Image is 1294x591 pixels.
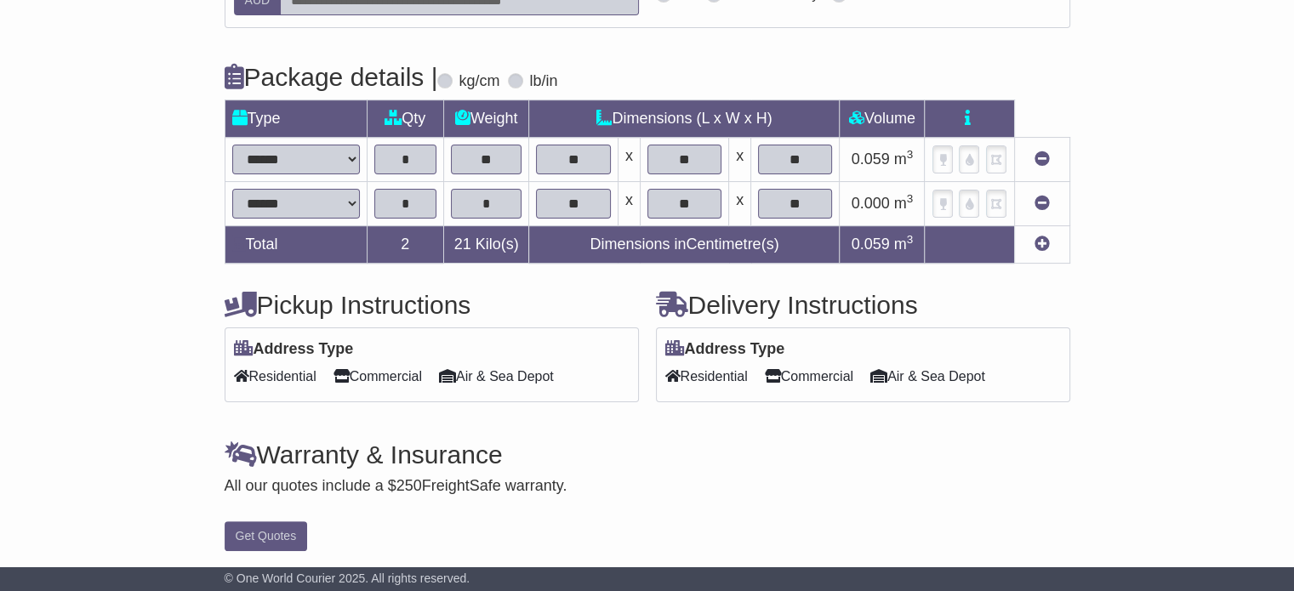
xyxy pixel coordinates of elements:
[225,226,367,264] td: Total
[894,236,914,253] span: m
[439,363,554,389] span: Air & Sea Depot
[852,151,890,168] span: 0.059
[454,236,471,253] span: 21
[618,138,640,182] td: x
[840,100,925,138] td: Volume
[894,195,914,212] span: m
[459,72,499,91] label: kg/cm
[907,192,914,205] sup: 3
[443,226,529,264] td: Kilo(s)
[529,100,840,138] td: Dimensions (L x W x H)
[225,440,1070,469] h4: Warranty & Insurance
[529,226,840,264] td: Dimensions in Centimetre(s)
[656,291,1070,319] h4: Delivery Instructions
[1035,195,1050,212] a: Remove this item
[729,182,751,226] td: x
[225,291,639,319] h4: Pickup Instructions
[618,182,640,226] td: x
[396,477,422,494] span: 250
[443,100,529,138] td: Weight
[225,100,367,138] td: Type
[894,151,914,168] span: m
[225,571,470,585] span: © One World Courier 2025. All rights reserved.
[225,63,438,91] h4: Package details |
[852,236,890,253] span: 0.059
[907,148,914,161] sup: 3
[665,340,785,359] label: Address Type
[234,340,354,359] label: Address Type
[852,195,890,212] span: 0.000
[529,72,557,91] label: lb/in
[870,363,985,389] span: Air & Sea Depot
[907,233,914,246] sup: 3
[729,138,751,182] td: x
[1035,151,1050,168] a: Remove this item
[367,226,443,264] td: 2
[333,363,422,389] span: Commercial
[765,363,853,389] span: Commercial
[225,521,308,551] button: Get Quotes
[234,363,316,389] span: Residential
[367,100,443,138] td: Qty
[1035,236,1050,253] a: Add new item
[665,363,748,389] span: Residential
[225,477,1070,496] div: All our quotes include a $ FreightSafe warranty.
